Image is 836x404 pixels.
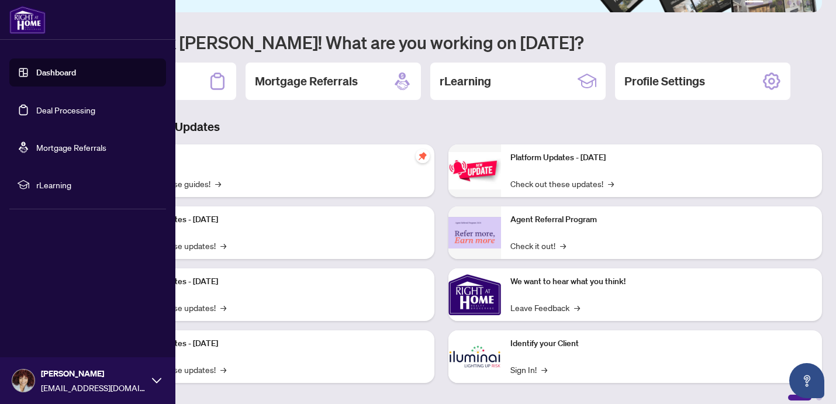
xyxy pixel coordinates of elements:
p: We want to hear what you think! [510,275,813,288]
p: Platform Updates - [DATE] [123,275,425,288]
span: → [220,239,226,252]
span: [EMAIL_ADDRESS][DOMAIN_NAME] [41,381,146,394]
img: Agent Referral Program [448,217,501,249]
span: rLearning [36,178,158,191]
img: Platform Updates - June 23, 2025 [448,152,501,189]
button: 4 [787,1,792,5]
p: Agent Referral Program [510,213,813,226]
p: Identify your Client [510,337,813,350]
p: Platform Updates - [DATE] [123,213,425,226]
button: 3 [778,1,782,5]
a: Check it out!→ [510,239,566,252]
span: [PERSON_NAME] [41,367,146,380]
a: Dashboard [36,67,76,78]
img: logo [9,6,46,34]
h1: Welcome back [PERSON_NAME]! What are you working on [DATE]? [61,31,822,53]
button: Open asap [789,363,824,398]
h2: rLearning [440,73,491,89]
button: 5 [796,1,801,5]
img: We want to hear what you think! [448,268,501,321]
h2: Profile Settings [624,73,705,89]
span: → [560,239,566,252]
span: → [608,177,614,190]
img: Profile Icon [12,370,34,392]
span: → [220,363,226,376]
span: pushpin [416,149,430,163]
p: Platform Updates - [DATE] [123,337,425,350]
a: Check out these updates!→ [510,177,614,190]
button: 2 [768,1,773,5]
h2: Mortgage Referrals [255,73,358,89]
a: Leave Feedback→ [510,301,580,314]
button: 6 [806,1,810,5]
span: → [541,363,547,376]
span: → [215,177,221,190]
a: Mortgage Referrals [36,142,106,153]
a: Sign In!→ [510,363,547,376]
p: Platform Updates - [DATE] [510,151,813,164]
span: → [220,301,226,314]
p: Self-Help [123,151,425,164]
button: 1 [745,1,764,5]
img: Identify your Client [448,330,501,383]
a: Deal Processing [36,105,95,115]
span: → [574,301,580,314]
h3: Brokerage & Industry Updates [61,119,822,135]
